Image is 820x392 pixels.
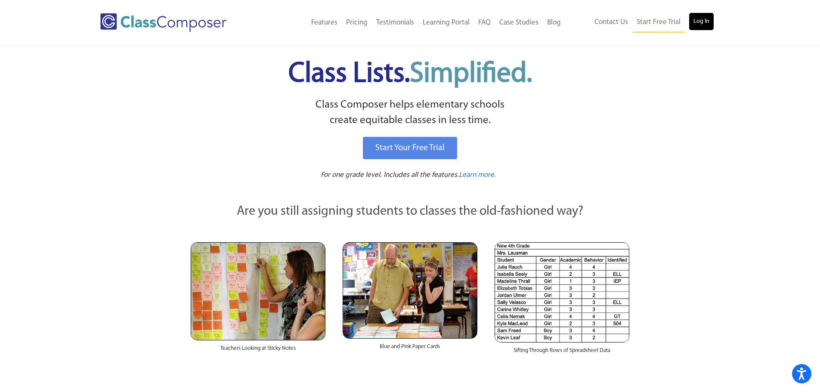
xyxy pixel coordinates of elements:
img: Class Composer [100,13,226,32]
span: Learn more. [459,171,496,179]
a: Log In [689,13,714,30]
a: Testimonials [372,13,418,32]
div: Blue and Pink Paper Cards [343,339,477,359]
a: Blog [543,13,565,32]
div: Sifting Through Rows of Spreadsheet Data [495,343,629,363]
span: Start Your Free Trial [375,144,445,152]
a: Start Your Free Trial [363,137,457,159]
a: Start Free Trial [632,13,685,32]
span: For one grade level. Includes all the features. [321,171,459,179]
a: Features [307,13,342,32]
span: Class Lists. [288,60,532,88]
a: Learn more. [459,170,496,181]
nav: Header Menu [262,13,565,32]
a: FAQ [474,13,495,32]
a: Pricing [342,13,372,32]
a: Case Studies [495,13,543,32]
img: Teachers Looking at Sticky Notes [191,242,325,340]
a: Learning Portal [418,13,474,32]
span: Simplified. [410,60,532,88]
a: Contact Us [590,13,632,32]
p: Are you still assigning students to classes the old-fashioned way? [191,202,630,221]
p: Class Composer helps elementary schools create equitable classes in less time. [189,97,631,129]
img: Blue and Pink Paper Cards [343,242,477,338]
img: Spreadsheets [495,242,629,343]
div: Teachers Looking at Sticky Notes [191,340,325,361]
nav: Header Menu [565,13,714,32]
